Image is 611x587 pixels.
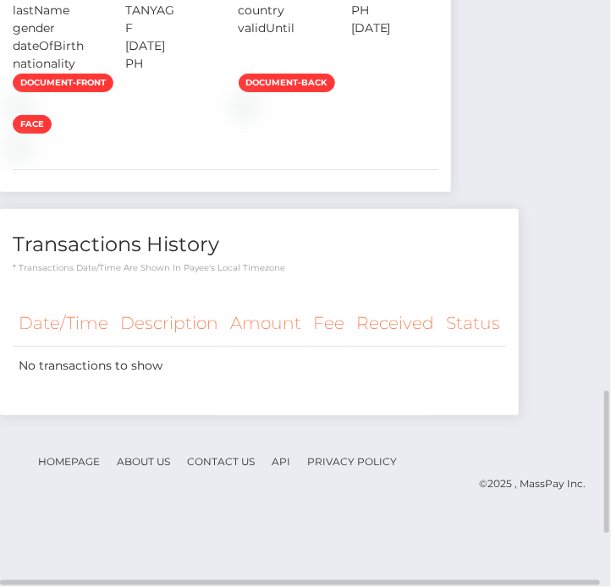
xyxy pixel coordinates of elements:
[31,448,107,475] a: Homepage
[224,300,307,347] th: Amount
[114,300,224,347] th: Description
[440,300,506,347] th: Status
[113,37,225,55] div: [DATE]
[113,19,225,37] div: F
[13,140,26,154] img: 4627dfc9-9633-4052-ad2a-8d01a20d498f
[110,448,177,475] a: About Us
[350,300,440,347] th: Received
[180,448,261,475] a: Contact Us
[307,300,350,347] th: Fee
[113,55,225,73] div: PH
[13,99,26,112] img: f92015ed-0dcb-4057-85c5-8a0519ded194
[226,2,339,19] div: country
[339,19,451,37] div: [DATE]
[239,99,252,112] img: 58350c77-43ab-4340-894f-eb524826c1f2
[13,300,114,347] th: Date/Time
[13,230,506,260] h4: Transactions History
[13,261,506,274] p: * Transactions date/time are shown in payee's local timezone
[25,475,586,493] div: © 2025 , MassPay Inc.
[13,74,113,92] span: document-front
[265,448,297,475] a: API
[239,74,335,92] span: document-back
[300,448,404,475] a: Privacy Policy
[113,2,225,19] div: TANYAG
[226,19,339,37] div: validUntil
[339,2,451,19] div: PH
[13,347,506,386] td: No transactions to show
[13,115,52,134] span: face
